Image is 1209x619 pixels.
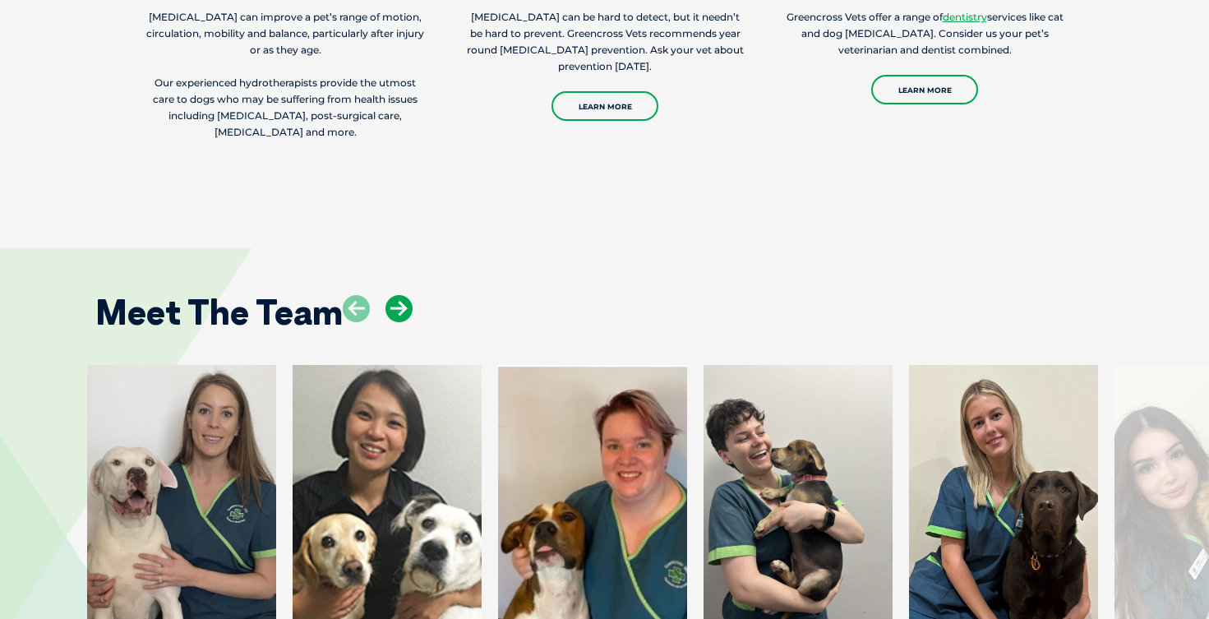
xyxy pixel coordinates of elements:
[551,91,658,121] a: Learn More
[464,9,746,75] p: [MEDICAL_DATA] can be hard to detect, but it needn’t be hard to prevent. Greencross Vets recommen...
[95,295,343,330] h2: Meet The Team
[145,75,427,141] p: Our experienced hydrotherapists provide the utmost care to dogs who may be suffering from health ...
[871,75,978,104] a: Learn More
[943,11,987,23] a: dentistry
[784,9,1066,58] p: Greencross Vets offer a range of services like cat and dog [MEDICAL_DATA]. Consider us your pet’s...
[145,9,427,58] p: [MEDICAL_DATA] can improve a pet’s range of motion, circulation, mobility and balance, particular...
